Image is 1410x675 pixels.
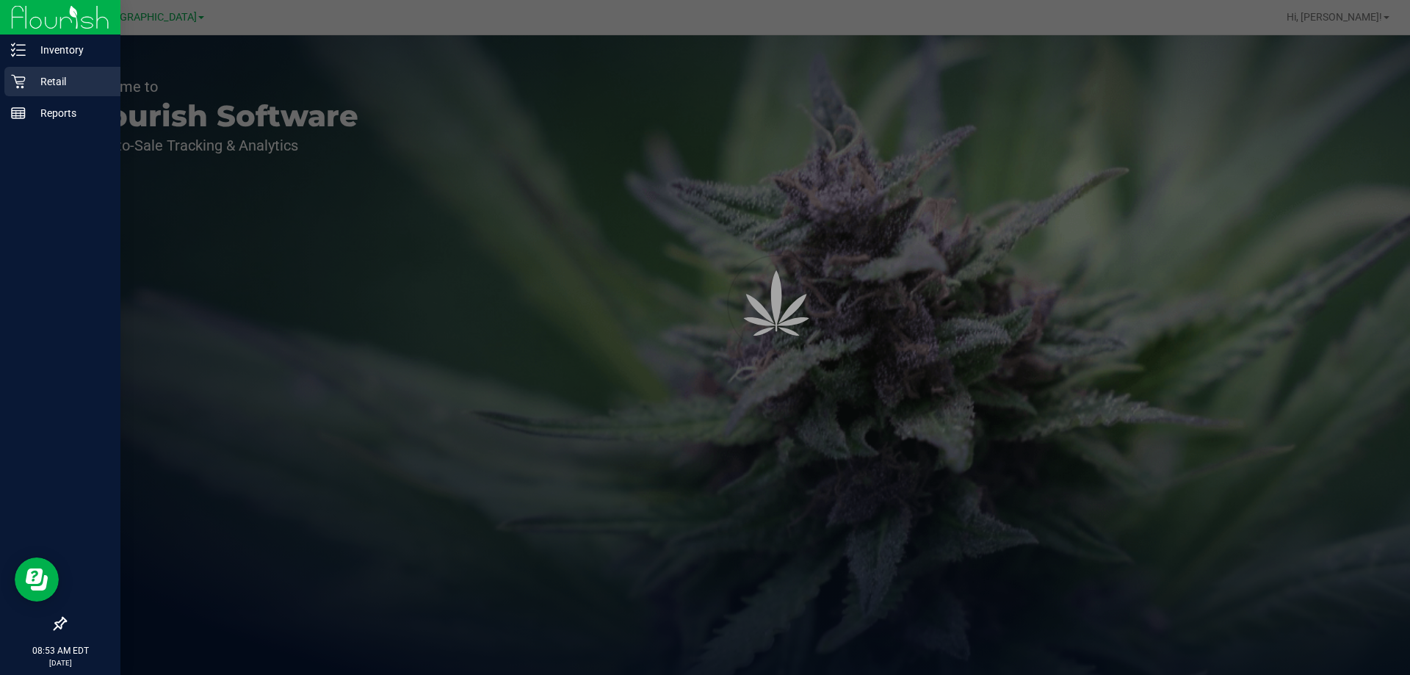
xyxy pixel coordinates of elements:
[11,74,26,89] inline-svg: Retail
[11,43,26,57] inline-svg: Inventory
[26,73,114,90] p: Retail
[26,41,114,59] p: Inventory
[7,657,114,668] p: [DATE]
[26,104,114,122] p: Reports
[7,644,114,657] p: 08:53 AM EDT
[15,557,59,602] iframe: Resource center
[11,106,26,120] inline-svg: Reports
